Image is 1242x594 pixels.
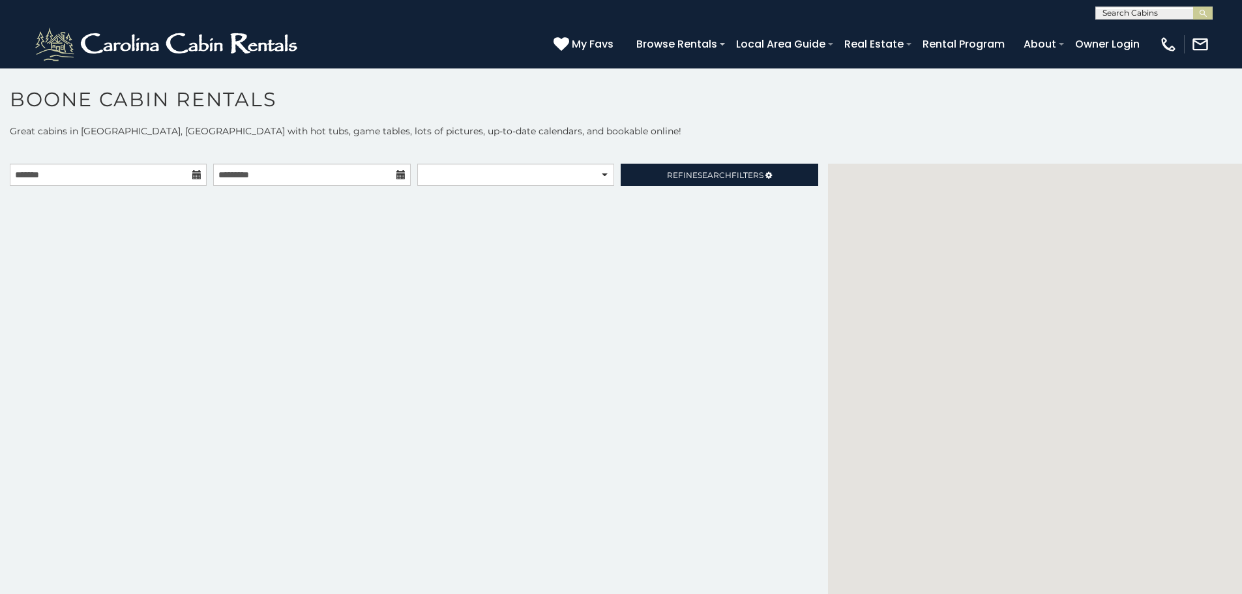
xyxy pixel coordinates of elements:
[554,36,617,53] a: My Favs
[916,33,1011,55] a: Rental Program
[698,170,732,180] span: Search
[621,164,818,186] a: RefineSearchFilters
[1191,35,1209,53] img: mail-regular-white.png
[1159,35,1177,53] img: phone-regular-white.png
[1069,33,1146,55] a: Owner Login
[838,33,910,55] a: Real Estate
[33,25,303,64] img: White-1-2.png
[667,170,763,180] span: Refine Filters
[730,33,832,55] a: Local Area Guide
[572,36,614,52] span: My Favs
[630,33,724,55] a: Browse Rentals
[1017,33,1063,55] a: About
